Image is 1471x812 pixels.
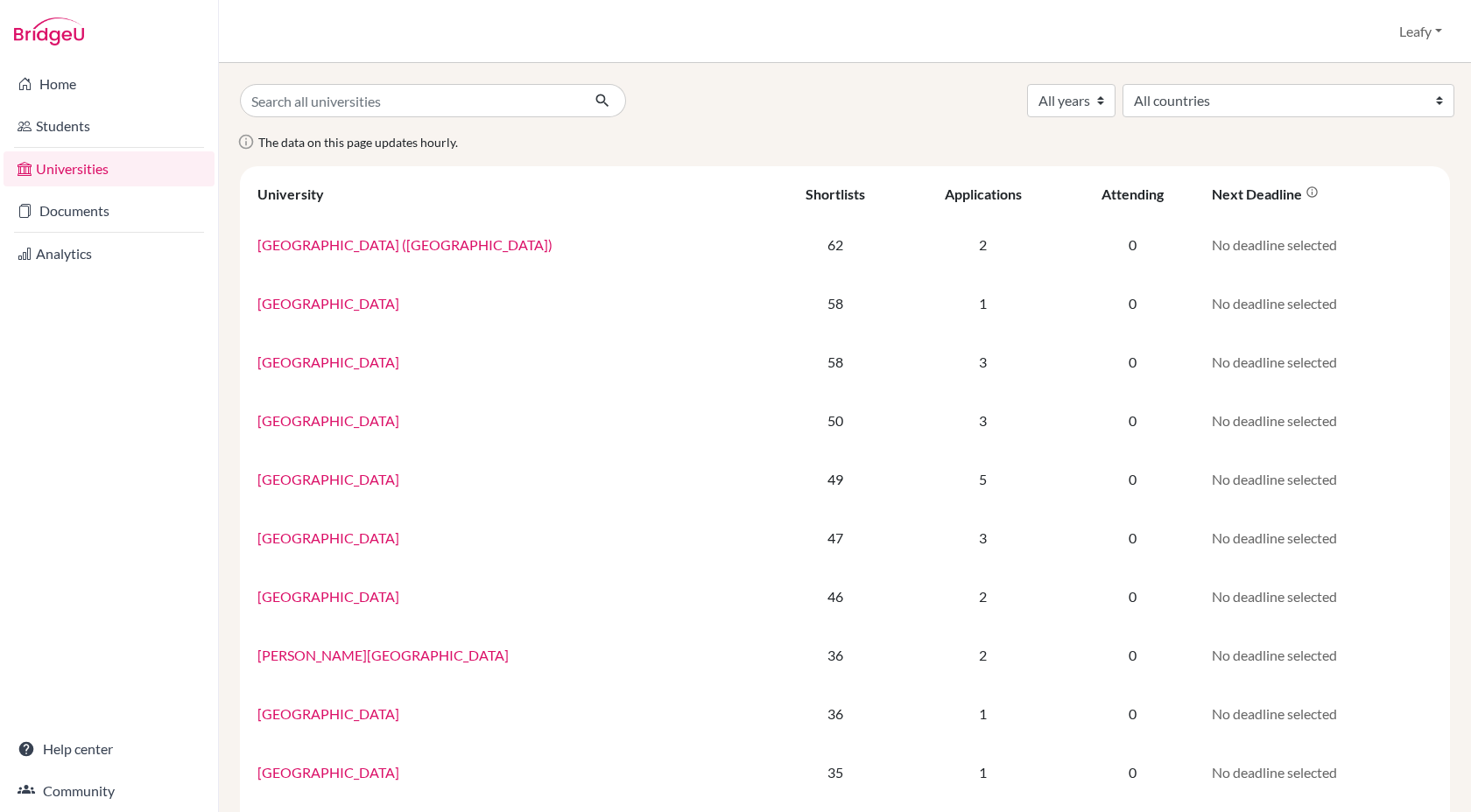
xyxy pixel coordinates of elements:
[902,567,1064,626] td: 2
[257,236,553,253] a: [GEOGRAPHIC_DATA] ([GEOGRAPHIC_DATA])
[1101,185,1164,202] div: Attending
[1064,274,1201,332] td: 0
[257,295,399,311] a: [GEOGRAPHIC_DATA]
[1212,529,1337,546] span: No deadline selected
[1212,764,1337,780] span: No deadline selected
[1212,412,1337,429] span: No deadline selected
[902,743,1064,801] td: 1
[945,185,1022,202] div: Applications
[257,412,399,429] a: [GEOGRAPHIC_DATA]
[247,173,769,215] th: University
[902,391,1064,450] td: 3
[769,508,902,567] td: 47
[4,108,215,143] a: Students
[258,135,458,150] span: The data on this page updates hourly.
[769,332,902,391] td: 58
[1064,391,1201,450] td: 0
[4,731,215,766] a: Help center
[1064,743,1201,801] td: 0
[902,332,1064,391] td: 3
[1064,684,1201,743] td: 0
[769,626,902,684] td: 36
[806,185,865,202] div: Shortlists
[257,353,399,370] a: [GEOGRAPHIC_DATA]
[240,84,581,117] input: Search all universities
[257,529,399,546] a: [GEOGRAPHIC_DATA]
[4,151,215,186] a: Universities
[4,236,215,271] a: Analytics
[257,764,399,780] a: [GEOGRAPHIC_DATA]
[769,567,902,626] td: 46
[769,743,902,801] td: 35
[257,588,399,605] a: [GEOGRAPHIC_DATA]
[902,450,1064,508] td: 5
[769,274,902,332] td: 58
[902,215,1064,274] td: 2
[1064,567,1201,626] td: 0
[257,705,399,722] a: [GEOGRAPHIC_DATA]
[257,471,399,487] a: [GEOGRAPHIC_DATA]
[1212,705,1337,722] span: No deadline selected
[1212,588,1337,605] span: No deadline selected
[769,391,902,450] td: 50
[4,66,215,101] a: Home
[1391,15,1450,48] button: Leafy
[14,17,84,45] img: Bridge-U
[257,647,509,663] a: [PERSON_NAME][GEOGRAPHIC_DATA]
[769,215,902,274] td: 62
[769,684,902,743] td: 36
[902,274,1064,332] td: 1
[1212,295,1337,311] span: No deadline selected
[902,684,1064,743] td: 1
[1064,626,1201,684] td: 0
[1212,185,1319,202] div: Next deadline
[1212,471,1337,487] span: No deadline selected
[769,450,902,508] td: 49
[1212,353,1337,370] span: No deadline selected
[1212,647,1337,663] span: No deadline selected
[1064,332,1201,391] td: 0
[1064,450,1201,508] td: 0
[1064,215,1201,274] td: 0
[1064,508,1201,567] td: 0
[4,773,215,808] a: Community
[902,508,1064,567] td: 3
[1212,236,1337,253] span: No deadline selected
[902,626,1064,684] td: 2
[4,193,215,228] a: Documents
